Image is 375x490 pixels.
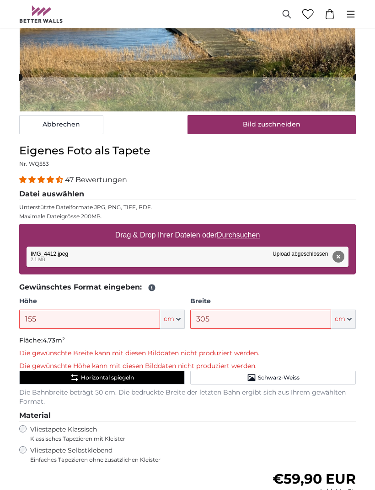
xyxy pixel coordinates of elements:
[164,315,174,324] span: cm
[19,297,185,306] label: Höhe
[335,315,345,324] span: cm
[190,297,356,306] label: Breite
[30,456,243,464] span: Einfaches Tapezieren ohne zusätzlichen Kleister
[30,425,192,443] label: Vliestapete Klassisch
[19,213,356,220] p: Maximale Dateigrösse 200MB.
[217,231,260,239] u: Durchsuchen
[331,310,356,329] button: cm
[190,371,356,385] button: Schwarz-Weiss
[19,160,49,167] span: Nr. WQ553
[19,175,65,184] span: 4.38 stars
[19,282,356,293] legend: Gewünschtes Format eingeben:
[81,374,134,381] span: Horizontal spiegeln
[65,175,127,184] span: 47 Bewertungen
[19,349,356,358] p: Die gewünschte Breite kann mit diesen Bilddaten nicht produziert werden.
[30,446,243,464] label: Vliestapete Selbstklebend
[19,5,63,23] img: Betterwalls
[258,374,300,381] span: Schwarz-Weiss
[19,410,356,422] legend: Material
[160,310,185,329] button: cm
[19,189,356,200] legend: Datei auswählen
[19,336,356,345] p: Fläche:
[19,362,356,371] p: Die gewünschte Höhe kann mit diesen Bilddaten nicht produziert werden.
[19,204,356,211] p: Unterstützte Dateiformate JPG, PNG, TIFF, PDF.
[187,115,356,134] button: Bild zuschneiden
[19,143,356,158] h1: Eigenes Foto als Tapete
[19,115,103,134] button: Abbrechen
[19,371,185,385] button: Horizontal spiegeln
[273,470,356,487] span: €59,90 EUR
[19,388,356,406] p: Die Bahnbreite beträgt 50 cm. Die bedruckte Breite der letzten Bahn ergibt sich aus Ihrem gewählt...
[30,435,192,443] span: Klassisches Tapezieren mit Kleister
[112,226,264,244] label: Drag & Drop Ihrer Dateien oder
[43,336,65,344] span: 4.73m²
